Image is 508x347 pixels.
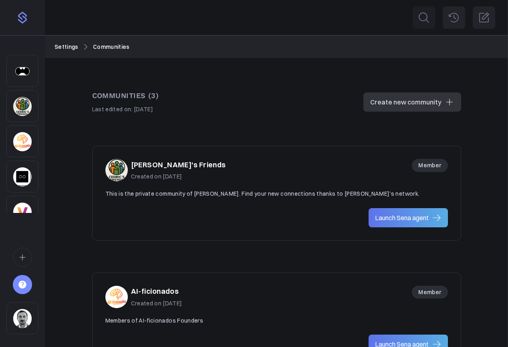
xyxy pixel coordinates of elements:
[105,159,448,198] a: [PERSON_NAME]'s Friends Created on [DATE] Member This is the private community of [PERSON_NAME]. ...
[105,316,448,325] p: Members of AI-ficionados Founders
[13,203,32,222] img: vivatechnology.com
[13,97,32,116] img: 3pj2efuqyeig3cua8agrd6atck9r
[131,159,226,171] h3: [PERSON_NAME]'s Friends
[412,159,448,172] p: Member
[105,189,448,198] p: This is the private community of [PERSON_NAME]. Find your new connections thanks to [PERSON_NAME]...
[131,172,226,181] p: Created on [DATE]
[412,286,448,299] p: Member
[369,208,448,227] button: Launch Sena agent
[54,42,498,51] nav: Breadcrumb
[16,11,29,24] img: purple-logo-f4f985042447f6d3a21d9d2f6d8e0030207d587b440d52f708815e5968048218.png
[375,213,429,223] span: Launch Sena agent
[105,286,128,308] img: 2jp1kfh9ib76c04m8niqu4f45e0u
[131,299,182,308] p: Created on [DATE]
[92,90,159,102] h3: COMMUNITIES (3)
[105,286,448,325] a: AI-ficionados Created on [DATE] Member Members of AI-ficionados Founders
[13,62,32,81] img: h43bkvsr5et7tm34izh0kwce423c
[131,286,179,297] h3: AI-ficionados
[363,92,461,112] button: Create new community
[54,42,79,51] a: Settings
[93,42,130,51] a: Communities
[92,105,159,114] p: Last edited on: [DATE]
[105,159,128,181] img: 3pj2efuqyeig3cua8agrd6atck9r
[13,132,32,151] img: 2jp1kfh9ib76c04m8niqu4f45e0u
[13,309,32,328] img: 28af0a1e3d4f40531edab4c731fc1aa6b0a27966.jpg
[370,97,441,107] span: Create new community
[13,167,32,187] img: voiceaispace.com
